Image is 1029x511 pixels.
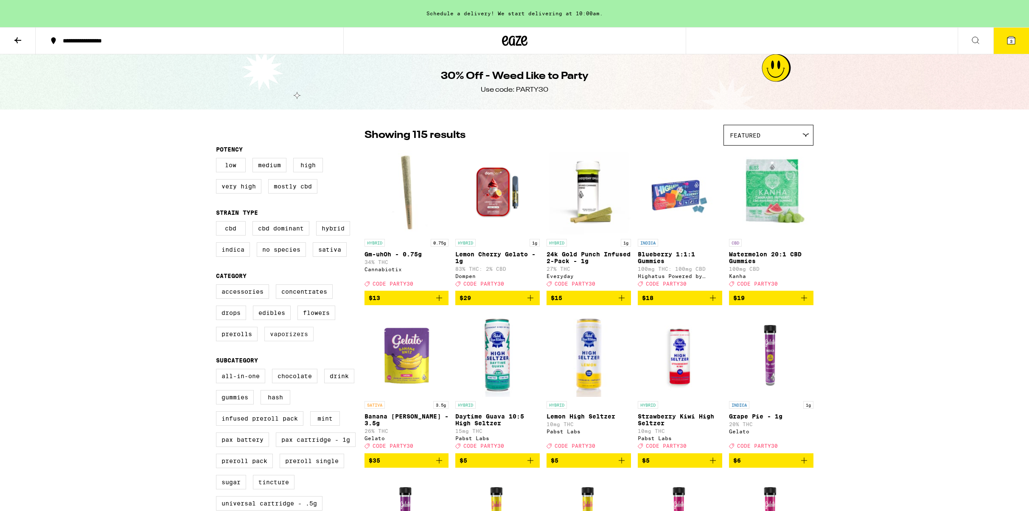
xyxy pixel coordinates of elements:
[216,306,246,320] label: Drops
[216,209,258,216] legend: Strain Type
[216,272,247,279] legend: Category
[364,259,449,265] p: 34% THC
[733,295,745,301] span: $19
[364,435,449,441] div: Gelato
[638,150,722,235] img: Highatus Powered by Cannabiotix - Blueberry 1:1:1 Gummies
[276,284,333,299] label: Concentrates
[547,453,631,468] button: Add to bag
[268,179,317,194] label: Mostly CBD
[216,475,246,489] label: Sugar
[5,6,61,13] span: Hi. Need any help?
[547,291,631,305] button: Add to bag
[729,312,813,397] img: Gelato - Grape Pie - 1g
[261,390,290,404] label: Hash
[993,28,1029,54] button: 3
[638,239,658,247] p: INDICA
[216,284,269,299] label: Accessories
[216,221,246,236] label: CBD
[455,239,476,247] p: HYBRID
[252,158,286,172] label: Medium
[638,291,722,305] button: Add to bag
[364,312,449,397] img: Gelato - Banana Runtz - 3.5g
[729,251,813,264] p: Watermelon 20:1 CBD Gummies
[460,295,471,301] span: $29
[730,132,760,139] span: Featured
[369,457,380,464] span: $35
[264,327,314,341] label: Vaporizers
[216,327,258,341] label: Prerolls
[310,411,340,426] label: Mint
[455,312,540,397] img: Pabst Labs - Daytime Guava 10:5 High Seltzer
[555,444,595,449] span: CODE PARTY30
[369,295,380,301] span: $13
[364,291,449,305] button: Add to bag
[216,432,269,447] label: PAX Battery
[216,496,322,511] label: Universal Cartridge - .5g
[364,413,449,427] p: Banana [PERSON_NAME] - 3.5g
[455,266,540,272] p: 83% THC: 2% CBD
[216,158,246,172] label: Low
[433,401,449,409] p: 3.5g
[729,312,813,453] a: Open page for Grape Pie - 1g from Gelato
[733,457,741,464] span: $6
[638,401,658,409] p: HYBRID
[551,295,562,301] span: $15
[324,369,354,383] label: Drink
[257,242,306,257] label: No Species
[642,457,650,464] span: $5
[638,273,722,279] div: Highatus Powered by Cannabiotix
[646,281,687,286] span: CODE PARTY30
[373,281,413,286] span: CODE PARTY30
[729,273,813,279] div: Kanha
[253,306,291,320] label: Edibles
[455,401,476,409] p: HYBRID
[729,413,813,420] p: Grape Pie - 1g
[441,69,589,84] h1: 30% Off - Weed Like to Party
[638,312,722,397] img: Pabst Labs - Strawberry Kiwi High Seltzer
[638,413,722,427] p: Strawberry Kiwi High Seltzer
[364,312,449,453] a: Open page for Banana Runtz - 3.5g from Gelato
[555,281,595,286] span: CODE PARTY30
[276,432,356,447] label: PAX Cartridge - 1g
[280,454,344,468] label: Preroll Single
[455,453,540,468] button: Add to bag
[364,150,449,235] img: Cannabiotix - Gm-uhOh - 0.75g
[216,411,303,426] label: Infused Preroll Pack
[621,239,631,247] p: 1g
[455,413,540,427] p: Daytime Guava 10:5 High Seltzer
[638,435,722,441] div: Pabst Labs
[463,444,504,449] span: CODE PARTY30
[638,453,722,468] button: Add to bag
[729,239,742,247] p: CBD
[364,267,449,272] div: Cannabiotix
[729,453,813,468] button: Add to bag
[455,251,540,264] p: Lemon Cherry Gelato - 1g
[460,457,467,464] span: $5
[216,357,258,364] legend: Subcategory
[216,369,265,383] label: All-In-One
[364,428,449,434] p: 26% THC
[729,150,813,235] img: Kanha - Watermelon 20:1 CBD Gummies
[431,239,449,247] p: 0.75g
[364,128,465,143] p: Showing 115 results
[373,444,413,449] span: CODE PARTY30
[216,390,254,404] label: Gummies
[455,291,540,305] button: Add to bag
[729,291,813,305] button: Add to bag
[364,453,449,468] button: Add to bag
[364,251,449,258] p: Gm-uhOh - 0.75g
[547,421,631,427] p: 10mg THC
[216,179,261,194] label: Very High
[547,429,631,434] div: Pabst Labs
[803,401,813,409] p: 1g
[313,242,347,257] label: Sativa
[638,312,722,453] a: Open page for Strawberry Kiwi High Seltzer from Pabst Labs
[737,281,778,286] span: CODE PARTY30
[729,429,813,434] div: Gelato
[547,401,567,409] p: HYBRID
[729,150,813,291] a: Open page for Watermelon 20:1 CBD Gummies from Kanha
[547,150,631,291] a: Open page for 24k Gold Punch Infused 2-Pack - 1g from Everyday
[530,239,540,247] p: 1g
[547,251,631,264] p: 24k Gold Punch Infused 2-Pack - 1g
[272,369,317,383] label: Chocolate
